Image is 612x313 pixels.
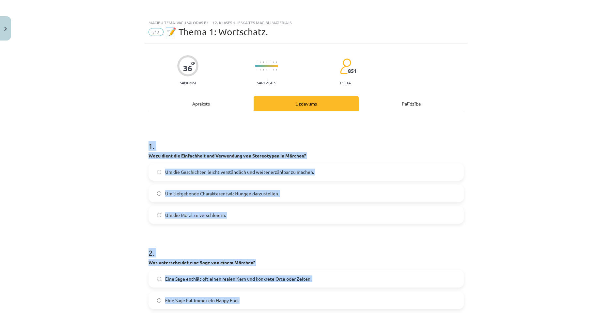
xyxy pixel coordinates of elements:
[191,61,195,65] span: XP
[348,68,357,74] span: 851
[149,28,164,36] span: #2
[165,190,279,197] span: Um tiefgehende Charakterentwicklungen darzustellen.
[263,61,264,63] img: icon-short-line-57e1e144782c952c97e751825c79c345078a6d821885a25fce030b3d8c18986b.svg
[157,277,161,281] input: Eine Sage enthält oft einen realen Kern und konkrete Orte oder Zeiten.
[149,153,306,158] strong: Wozu dient die Einfachheit und Verwendung von Stereotypen in Märchen?
[165,297,239,304] span: Eine Sage hat immer ein Happy End.
[149,259,255,265] strong: Was unterscheidet eine Sage von einem Märchen?
[157,170,161,174] input: Um die Geschichten leicht verständlich und weiter erzählbar zu machen.
[273,61,274,63] img: icon-short-line-57e1e144782c952c97e751825c79c345078a6d821885a25fce030b3d8c18986b.svg
[260,69,260,71] img: icon-short-line-57e1e144782c952c97e751825c79c345078a6d821885a25fce030b3d8c18986b.svg
[266,61,267,63] img: icon-short-line-57e1e144782c952c97e751825c79c345078a6d821885a25fce030b3d8c18986b.svg
[263,69,264,71] img: icon-short-line-57e1e144782c952c97e751825c79c345078a6d821885a25fce030b3d8c18986b.svg
[165,212,226,219] span: Um die Moral zu verschleiern.
[273,69,274,71] img: icon-short-line-57e1e144782c952c97e751825c79c345078a6d821885a25fce030b3d8c18986b.svg
[157,213,161,217] input: Um die Moral zu verschleiern.
[157,298,161,303] input: Eine Sage hat immer ein Happy End.
[165,275,311,282] span: Eine Sage enthält oft einen realen Kern und konkrete Orte oder Zeiten.
[266,69,267,71] img: icon-short-line-57e1e144782c952c97e751825c79c345078a6d821885a25fce030b3d8c18986b.svg
[177,80,198,85] p: Saņemsi
[183,64,192,73] div: 36
[4,27,7,31] img: icon-close-lesson-0947bae3869378f0d4975bcd49f059093ad1ed9edebbc8119c70593378902aed.svg
[276,69,277,71] img: icon-short-line-57e1e144782c952c97e751825c79c345078a6d821885a25fce030b3d8c18986b.svg
[340,80,351,85] p: pilda
[254,96,359,111] div: Uzdevums
[359,96,464,111] div: Palīdzība
[149,96,254,111] div: Apraksts
[165,26,268,37] span: 📝 Thema 1: Wortschatz.
[260,61,260,63] img: icon-short-line-57e1e144782c952c97e751825c79c345078a6d821885a25fce030b3d8c18986b.svg
[149,130,464,150] h1: 1 .
[257,80,276,85] p: Sarežģīts
[149,237,464,257] h1: 2 .
[340,58,351,74] img: students-c634bb4e5e11cddfef0936a35e636f08e4e9abd3cc4e673bd6f9a4125e45ecb1.svg
[149,20,464,25] div: Mācību tēma: Vācu valodas b1 - 12. klases 1. ieskaites mācību materiāls
[157,191,161,196] input: Um tiefgehende Charakterentwicklungen darzustellen.
[276,61,277,63] img: icon-short-line-57e1e144782c952c97e751825c79c345078a6d821885a25fce030b3d8c18986b.svg
[165,169,314,175] span: Um die Geschichten leicht verständlich und weiter erzählbar zu machen.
